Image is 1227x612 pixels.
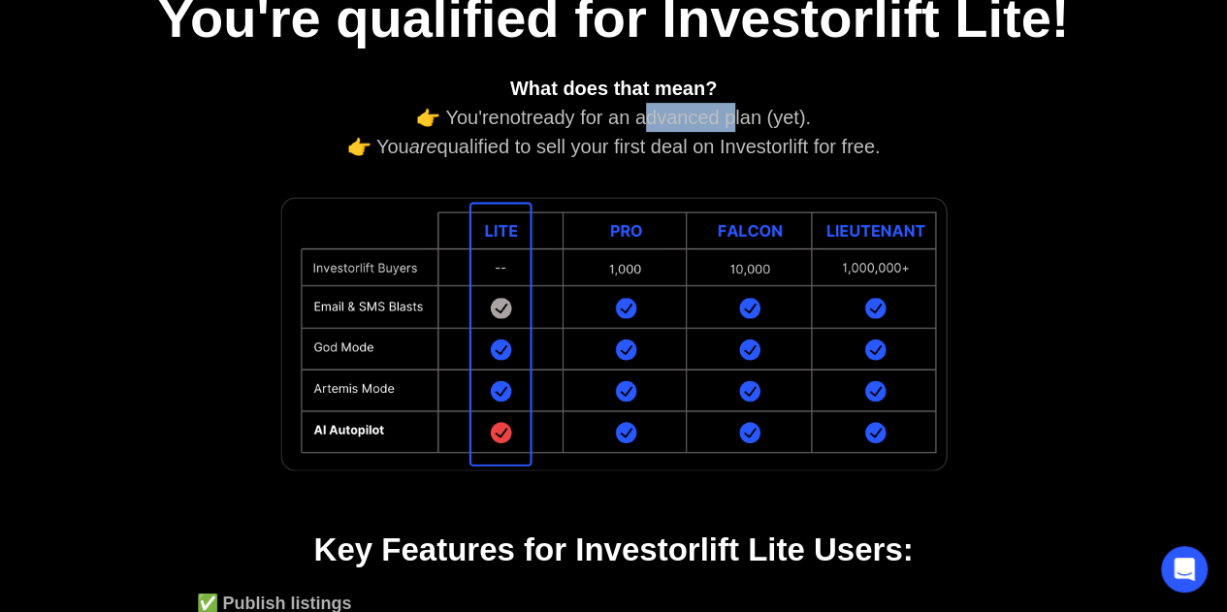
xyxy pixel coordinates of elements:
div: 👉 You're ready for an advanced plan (yet). 👉 You qualified to sell your first deal on Investorlif... [197,74,1031,161]
strong: What does that mean? [510,78,717,99]
strong: Key Features for Investorlift Lite Users: [313,531,913,567]
em: not [500,107,527,128]
em: are [409,136,437,157]
div: Open Intercom Messenger [1161,546,1208,593]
